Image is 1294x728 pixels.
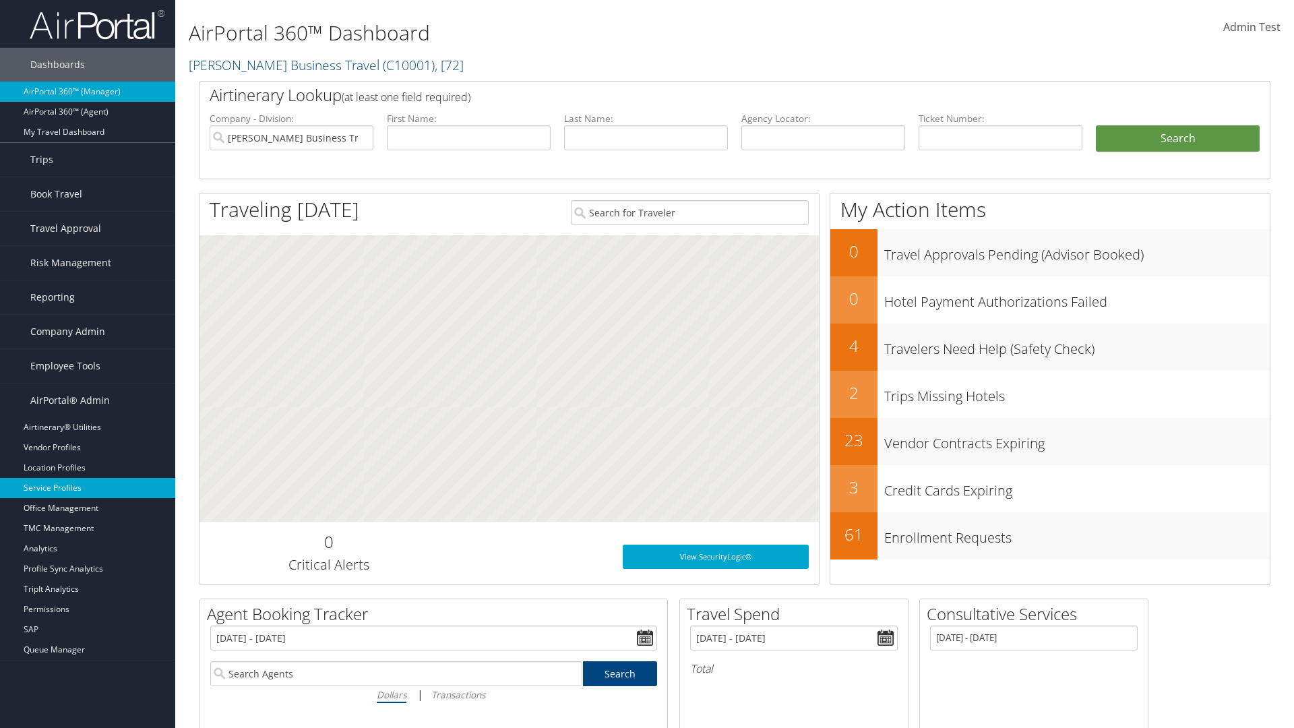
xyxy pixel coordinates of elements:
h3: Vendor Contracts Expiring [884,427,1270,453]
h3: Hotel Payment Authorizations Failed [884,286,1270,311]
button: Search [1096,125,1260,152]
a: 0Travel Approvals Pending (Advisor Booked) [830,229,1270,276]
h2: 0 [830,240,877,263]
a: [PERSON_NAME] Business Travel [189,56,464,74]
span: Book Travel [30,177,82,211]
h3: Travel Approvals Pending (Advisor Booked) [884,239,1270,264]
label: Last Name: [564,112,728,125]
h1: Traveling [DATE] [210,195,359,224]
span: Travel Approval [30,212,101,245]
h2: Agent Booking Tracker [207,603,667,626]
i: Transactions [431,688,485,701]
h2: Consultative Services [927,603,1148,626]
span: Admin Test [1223,20,1281,34]
label: Agency Locator: [741,112,905,125]
label: Ticket Number: [919,112,1082,125]
h3: Credit Cards Expiring [884,475,1270,500]
h2: 4 [830,334,877,357]
a: 0Hotel Payment Authorizations Failed [830,276,1270,324]
span: Employee Tools [30,349,100,383]
img: airportal-logo.png [30,9,164,40]
i: Dollars [377,688,406,701]
h2: 2 [830,382,877,404]
span: , [ 72 ] [435,56,464,74]
span: Reporting [30,280,75,314]
span: Dashboards [30,48,85,82]
h2: 0 [830,287,877,310]
a: View SecurityLogic® [623,545,809,569]
input: Search for Traveler [571,200,809,225]
a: 23Vendor Contracts Expiring [830,418,1270,465]
a: 4Travelers Need Help (Safety Check) [830,324,1270,371]
label: Company - Division: [210,112,373,125]
h2: 61 [830,523,877,546]
h2: 0 [210,530,448,553]
label: First Name: [387,112,551,125]
h3: Trips Missing Hotels [884,380,1270,406]
h6: Total [690,661,898,676]
span: ( C10001 ) [383,56,435,74]
a: 2Trips Missing Hotels [830,371,1270,418]
h3: Enrollment Requests [884,522,1270,547]
div: | [210,686,657,703]
h2: Airtinerary Lookup [210,84,1171,107]
span: AirPortal® Admin [30,384,110,417]
a: Search [583,661,658,686]
input: Search Agents [210,661,582,686]
h2: 23 [830,429,877,452]
span: (at least one field required) [342,90,470,104]
h1: My Action Items [830,195,1270,224]
a: 61Enrollment Requests [830,512,1270,559]
a: Admin Test [1223,7,1281,49]
h3: Critical Alerts [210,555,448,574]
h1: AirPortal 360™ Dashboard [189,19,917,47]
span: Company Admin [30,315,105,348]
h2: 3 [830,476,877,499]
span: Trips [30,143,53,177]
h3: Travelers Need Help (Safety Check) [884,333,1270,359]
a: 3Credit Cards Expiring [830,465,1270,512]
span: Risk Management [30,246,111,280]
h2: Travel Spend [687,603,908,626]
